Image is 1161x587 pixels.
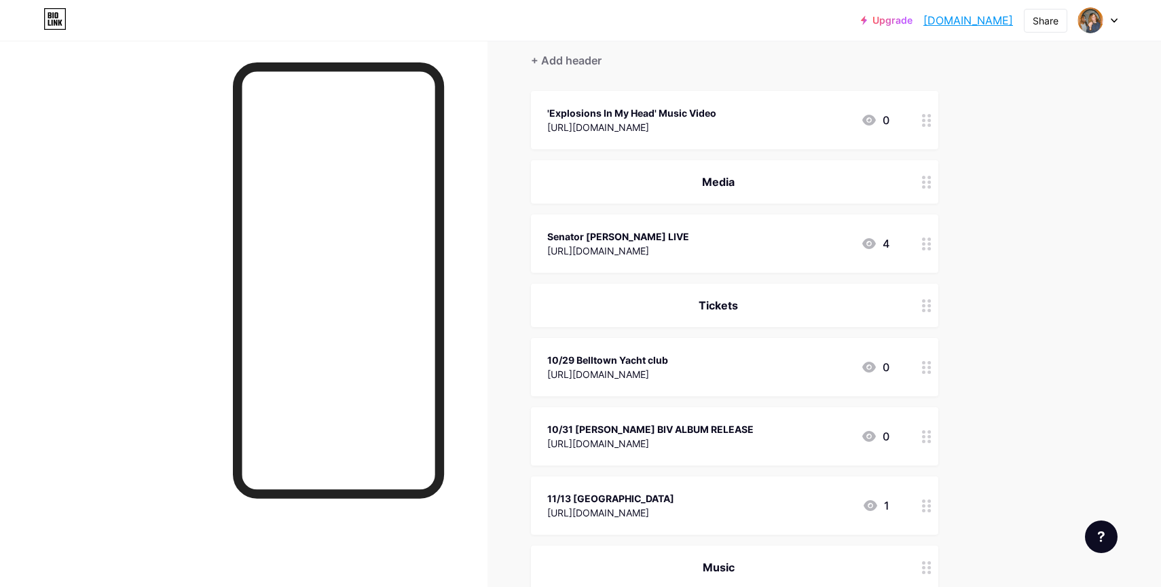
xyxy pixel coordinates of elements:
[862,497,889,514] div: 1
[861,428,889,444] div: 0
[861,359,889,375] div: 0
[547,422,754,436] div: 10/31 [PERSON_NAME] BIV ALBUM RELEASE
[547,120,716,134] div: [URL][DOMAIN_NAME]
[547,174,889,190] div: Media
[861,112,889,128] div: 0
[547,559,889,575] div: Music
[923,12,1013,29] a: [DOMAIN_NAME]
[861,15,913,26] a: Upgrade
[547,229,689,244] div: Senator [PERSON_NAME] LIVE
[547,244,689,258] div: [URL][DOMAIN_NAME]
[547,436,754,451] div: [URL][DOMAIN_NAME]
[531,52,602,69] div: + Add header
[547,506,674,520] div: [URL][DOMAIN_NAME]
[861,235,889,252] div: 4
[1033,14,1058,28] div: Share
[1077,7,1103,33] img: benevolntsol
[547,353,668,367] div: 10/29 Belltown Yacht club
[547,491,674,506] div: 11/13 [GEOGRAPHIC_DATA]
[547,106,716,120] div: 'Explosions In My Head' Music Video
[547,297,889,314] div: Tickets
[547,367,668,381] div: [URL][DOMAIN_NAME]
